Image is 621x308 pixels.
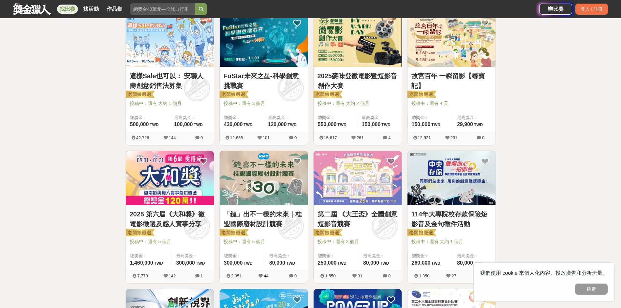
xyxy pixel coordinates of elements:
[325,273,336,278] span: 1,550
[150,123,158,127] span: TWD
[381,123,390,127] span: TWD
[224,238,304,245] span: 投稿中：還有 5 個月
[169,135,176,140] span: 144
[224,260,243,266] span: 300,000
[457,253,492,259] span: 最高獎金：
[540,4,572,15] a: 辦比賽
[125,228,155,238] img: 老闆娘嚴選
[200,135,203,140] span: 0
[457,260,473,266] span: 80,000
[268,122,287,127] span: 120,000
[194,123,202,127] span: TWD
[126,151,214,205] img: Cover Image
[263,135,270,140] span: 101
[318,209,398,229] a: 第二屆 《大王盃》全國創意短影音競賽
[575,4,608,15] div: 登入 / 註冊
[318,260,337,266] span: 250,000
[169,273,176,278] span: 142
[264,273,268,278] span: 44
[196,261,205,266] span: TWD
[130,100,210,107] span: 投稿中：還有 大約 1 個月
[130,238,210,245] span: 投稿中：還有 5 個月
[412,122,431,127] span: 150,000
[407,12,495,67] img: Cover Image
[126,151,214,206] a: Cover Image
[244,123,252,127] span: TWD
[294,273,297,278] span: 0
[324,135,337,140] span: 15,617
[362,114,398,121] span: 最高獎金：
[318,114,354,121] span: 總獎金：
[130,114,166,121] span: 總獎金：
[176,260,195,266] span: 300,000
[104,5,125,14] a: 作品集
[412,114,449,121] span: 總獎金：
[230,135,243,140] span: 12,658
[318,238,398,245] span: 投稿中：還有 3 個月
[130,71,210,91] a: 這樣Sale也可以： 安聯人壽創意銷售法募集
[218,90,248,99] img: 老闆娘嚴選
[269,260,285,266] span: 80,000
[457,122,473,127] span: 29,900
[480,270,608,276] span: 我們使用 cookie 來個人化內容、投放廣告和分析流量。
[388,135,391,140] span: 4
[130,122,149,127] span: 500,000
[314,151,402,205] img: Cover Image
[318,71,398,91] a: 2025麥味登微電影暨短影音創作大賽
[407,151,495,205] img: Cover Image
[176,253,210,259] span: 最高獎金：
[412,253,449,259] span: 總獎金：
[224,209,304,229] a: 「鏈」出不一樣的未來｜桂盟國際廢材設計競賽
[224,71,304,91] a: FuStar未來之星-科學創意挑戰賽
[218,228,248,238] img: 老闆娘嚴選
[314,151,402,206] a: Cover Image
[388,273,391,278] span: 0
[137,273,148,278] span: 7,770
[200,273,203,278] span: 1
[411,238,492,245] span: 投稿中：還有 大約 1 個月
[220,12,308,67] img: Cover Image
[419,273,430,278] span: 1,350
[220,151,308,205] img: Cover Image
[474,123,483,127] span: TWD
[224,122,243,127] span: 430,000
[174,114,210,121] span: 最高獎金：
[314,12,402,67] img: Cover Image
[474,261,483,266] span: TWD
[482,135,484,140] span: 0
[136,135,149,140] span: 42,726
[406,90,436,99] img: 老闆娘嚴選
[286,261,295,266] span: TWD
[126,12,214,67] a: Cover Image
[363,253,398,259] span: 最高獎金：
[154,261,163,266] span: TWD
[451,135,458,140] span: 231
[130,253,168,259] span: 總獎金：
[312,228,342,238] img: 老闆娘嚴選
[318,122,337,127] span: 550,000
[418,135,431,140] span: 12,921
[125,90,155,99] img: 老闆娘嚴選
[224,253,261,259] span: 總獎金：
[457,114,492,121] span: 最高獎金：
[318,100,398,107] span: 投稿中：還有 大約 2 個月
[362,122,381,127] span: 150,000
[337,123,346,127] span: TWD
[363,260,379,266] span: 80,000
[244,261,252,266] span: TWD
[220,151,308,206] a: Cover Image
[231,273,242,278] span: 2,351
[431,261,440,266] span: TWD
[407,151,495,206] a: Cover Image
[57,5,78,14] a: 找比賽
[130,3,195,15] input: 總獎金40萬元—全球自行車設計比賽
[269,253,304,259] span: 最高獎金：
[406,228,436,238] img: 老闆娘嚴選
[81,5,101,14] a: 找活動
[431,123,440,127] span: TWD
[358,273,362,278] span: 31
[357,135,364,140] span: 261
